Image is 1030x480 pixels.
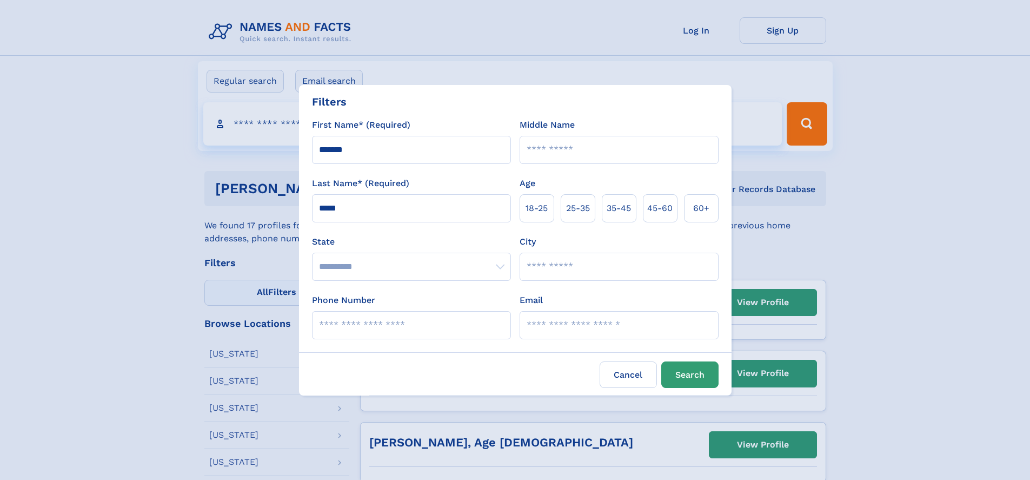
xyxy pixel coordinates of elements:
[607,202,631,215] span: 35‑45
[600,361,657,388] label: Cancel
[312,177,409,190] label: Last Name* (Required)
[520,119,575,131] label: Middle Name
[520,177,535,190] label: Age
[647,202,673,215] span: 45‑60
[661,361,719,388] button: Search
[520,235,536,248] label: City
[312,119,410,131] label: First Name* (Required)
[312,294,375,307] label: Phone Number
[693,202,709,215] span: 60+
[312,235,511,248] label: State
[312,94,347,110] div: Filters
[566,202,590,215] span: 25‑35
[520,294,543,307] label: Email
[526,202,548,215] span: 18‑25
